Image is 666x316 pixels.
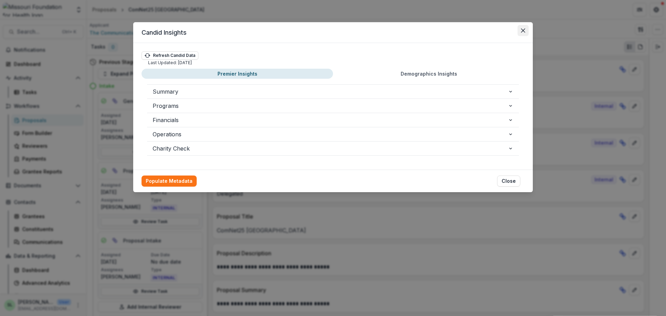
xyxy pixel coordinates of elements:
span: Charity Check [153,144,508,153]
button: Charity Check [147,142,519,155]
button: Refresh Candid Data [142,51,198,60]
span: Operations [153,130,508,138]
button: Populate Metadata [142,176,197,187]
button: Financials [147,113,519,127]
button: Programs [147,99,519,113]
button: Operations [147,127,519,141]
button: Summary [147,85,519,99]
span: Summary [153,87,508,96]
span: Programs [153,102,508,110]
p: Last Updated: [DATE] [148,60,192,66]
button: Premier Insights [142,69,333,79]
button: Close [497,176,520,187]
button: Demographics Insights [333,69,524,79]
span: Financials [153,116,508,124]
header: Candid Insights [133,22,533,43]
button: Close [518,25,529,36]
